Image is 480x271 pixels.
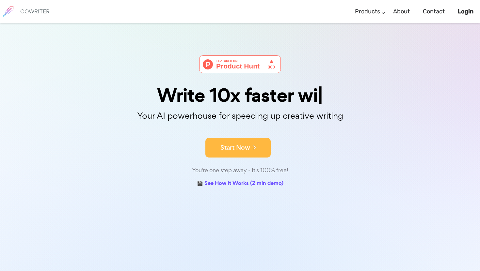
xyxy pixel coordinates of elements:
[458,2,473,21] a: Login
[458,8,473,15] b: Login
[20,8,50,14] h6: COWRITER
[77,86,403,105] div: Write 10x faster wi
[423,2,445,21] a: Contact
[355,2,380,21] a: Products
[197,179,283,189] a: 🎬 See How It Works (2 min demo)
[205,138,271,158] button: Start Now
[393,2,410,21] a: About
[77,109,403,123] p: Your AI powerhouse for speeding up creative writing
[199,55,281,73] img: Cowriter - Your AI buddy for speeding up creative writing | Product Hunt
[77,166,403,175] div: You're one step away - It's 100% free!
